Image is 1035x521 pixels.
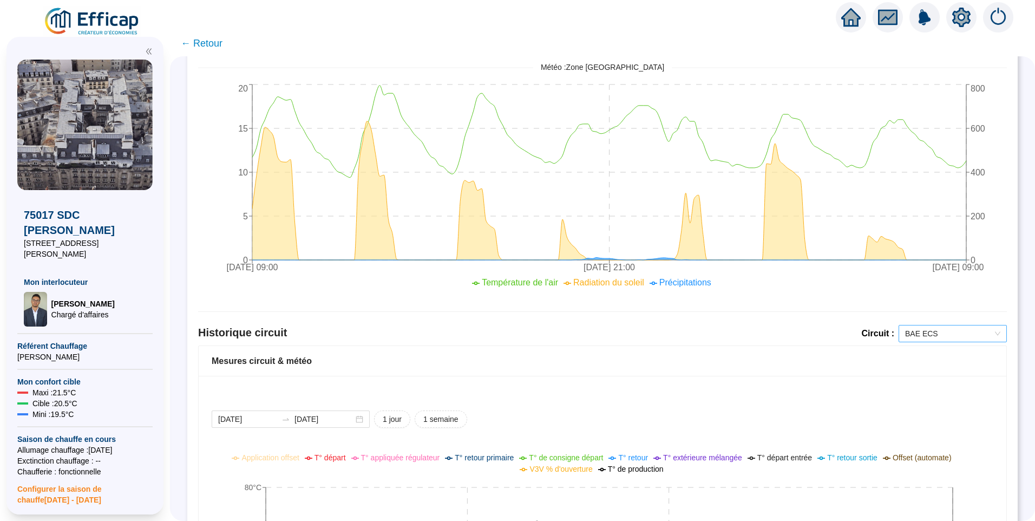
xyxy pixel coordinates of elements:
[218,414,277,425] input: Date de début
[862,327,894,340] span: Circuit :
[423,414,458,425] span: 1 semaine
[245,483,261,492] tspan: 80°C
[243,212,248,221] tspan: 5
[905,325,1000,342] span: BAE ECS
[659,278,711,287] span: Précipitations
[238,124,248,133] tspan: 15
[51,298,115,309] span: [PERSON_NAME]
[608,465,664,473] span: T° de production
[893,453,952,462] span: Offset (automate)
[32,387,76,398] span: Maxi : 21.5 °C
[827,453,877,462] span: T° retour sortie
[383,414,402,425] span: 1 jour
[43,6,141,37] img: efficap energie logo
[584,263,635,272] tspan: [DATE] 21:00
[145,48,153,55] span: double-left
[227,263,278,272] tspan: [DATE] 09:00
[415,411,467,428] button: 1 semaine
[971,168,985,177] tspan: 400
[243,256,248,265] tspan: 0
[529,465,592,473] span: V3V % d'ouverture
[482,278,558,287] span: Température de l'air
[17,351,153,362] span: [PERSON_NAME]
[17,341,153,351] span: Référent Chauffage
[241,453,299,462] span: Application offset
[315,453,346,462] span: T° départ
[281,415,290,424] span: swap-right
[361,453,440,462] span: T° appliquée régulateur
[971,124,985,133] tspan: 600
[51,309,115,320] span: Chargé d'affaires
[878,8,898,27] span: fund
[573,278,644,287] span: Radiation du soleil
[933,263,984,272] tspan: [DATE] 09:00
[17,434,153,445] span: Saison de chauffe en cours
[17,445,153,455] span: Allumage chauffage : [DATE]
[971,256,975,265] tspan: 0
[238,84,248,93] tspan: 20
[909,2,940,32] img: alerts
[971,212,985,221] tspan: 200
[983,2,1013,32] img: alerts
[212,355,993,368] div: Mesures circuit & météo
[281,415,290,424] span: to
[17,455,153,466] span: Exctinction chauffage : --
[24,277,146,288] span: Mon interlocuteur
[757,453,812,462] span: T° départ entrée
[529,453,603,462] span: T° de consigne départ
[24,207,146,238] span: 75017 SDC [PERSON_NAME]
[24,238,146,259] span: [STREET_ADDRESS][PERSON_NAME]
[238,168,248,177] tspan: 10
[618,453,648,462] span: T° retour
[17,376,153,387] span: Mon confort cible
[17,466,153,477] span: Chaufferie : fonctionnelle
[663,453,742,462] span: T° extérieure mélangée
[455,453,514,462] span: T° retour primaire
[952,8,971,27] span: setting
[198,325,287,340] h4: Historique circuit
[32,409,74,420] span: Mini : 19.5 °C
[24,292,47,327] img: Chargé d'affaires
[374,411,410,428] button: 1 jour
[32,398,77,409] span: Cible : 20.5 °C
[294,414,353,425] input: Date de fin
[17,477,153,505] span: Configurer la saison de chauffe [DATE] - [DATE]
[841,8,861,27] span: home
[181,36,222,51] span: ← Retour
[533,62,672,73] span: Météo : Zone [GEOGRAPHIC_DATA]
[971,84,985,93] tspan: 800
